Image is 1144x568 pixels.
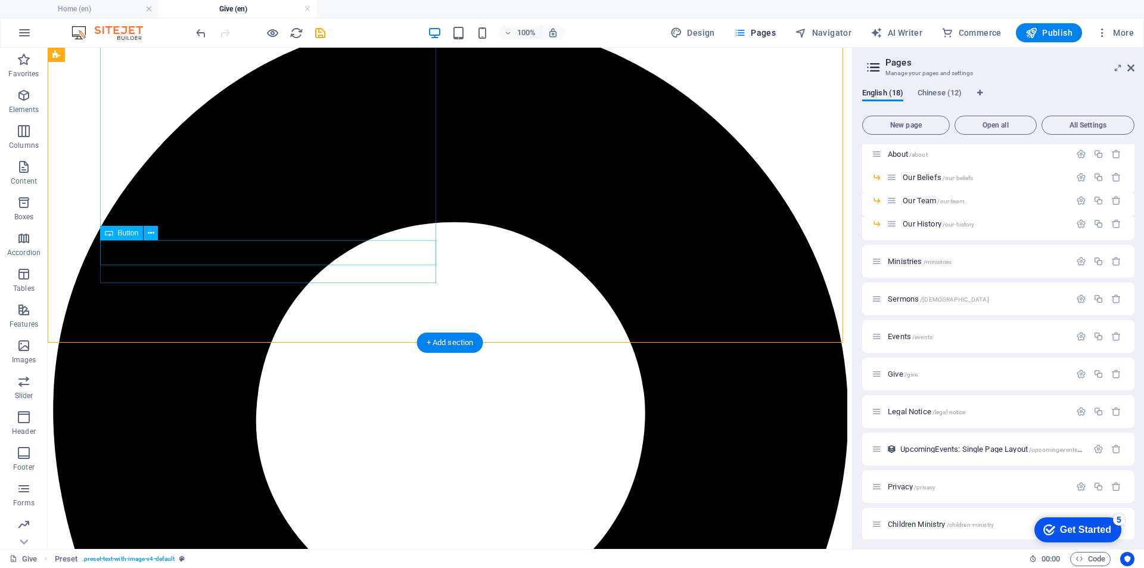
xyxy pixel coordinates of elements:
[1093,444,1103,454] div: Settings
[1111,256,1121,266] div: Remove
[7,248,41,257] p: Accordion
[888,520,994,529] span: Click to open page
[912,334,932,340] span: /events
[1111,294,1121,304] div: Remove
[10,319,38,329] p: Features
[7,534,40,544] p: Marketing
[888,370,918,378] span: Give
[670,27,715,39] span: Design
[1093,294,1103,304] div: Duplicate
[82,552,175,566] span: . preset-text-with-image-v4-default
[920,296,989,303] span: /[DEMOGRAPHIC_DATA]
[734,27,776,39] span: Pages
[15,391,33,401] p: Slider
[903,196,964,205] span: Click to open page
[900,445,1091,454] span: Click to open page
[888,332,932,341] span: Click to open page
[1029,446,1091,453] span: /upcomingevents-item
[1076,294,1086,304] div: Settings
[943,175,974,181] span: /our-beliefs
[937,198,964,204] span: /our-team
[1111,219,1121,229] div: Remove
[1111,172,1121,182] div: Remove
[1075,552,1105,566] span: Code
[13,463,35,472] p: Footer
[918,86,962,103] span: Chinese (12)
[1076,406,1086,417] div: Settings
[884,295,1070,303] div: Sermons/[DEMOGRAPHIC_DATA]
[1093,172,1103,182] div: Duplicate
[1016,23,1082,42] button: Publish
[924,259,952,265] span: /ministries
[1111,369,1121,379] div: Remove
[914,484,935,491] span: /privacy
[1093,331,1103,342] div: Duplicate
[1093,256,1103,266] div: Duplicate
[1093,149,1103,159] div: Duplicate
[955,116,1037,135] button: Open all
[313,26,327,40] button: save
[941,27,1002,39] span: Commerce
[947,522,994,528] span: /children-ministry
[12,355,36,365] p: Images
[888,150,928,159] span: Click to open page
[548,27,558,38] i: On resize automatically adjust zoom level to fit chosen device.
[884,257,1070,265] div: Ministries/ministries
[1111,406,1121,417] div: Remove
[118,229,139,237] span: Button
[1076,369,1086,379] div: Settings
[14,212,34,222] p: Boxes
[1076,195,1086,206] div: Settings
[517,26,536,40] h6: 100%
[862,116,950,135] button: New page
[932,409,966,415] span: /legal-notice
[790,23,856,42] button: Navigator
[69,26,158,40] img: Editor Logo
[885,68,1111,79] h3: Manage your pages and settings
[1076,172,1086,182] div: Settings
[1093,195,1103,206] div: Duplicate
[729,23,781,42] button: Pages
[884,483,1070,491] div: Privacy/privacy
[1042,552,1060,566] span: 00 00
[884,333,1070,340] div: Events/events
[1111,331,1121,342] div: Remove
[888,407,965,416] span: Click to open page
[289,26,303,40] button: reload
[899,197,1070,204] div: Our Team/our-team
[888,257,952,266] span: Click to open page
[871,27,922,39] span: AI Writer
[10,6,97,31] div: Get Started 5 items remaining, 0% complete
[885,57,1134,68] h2: Pages
[943,221,975,228] span: /our-history
[1120,552,1134,566] button: Usercentrics
[11,176,37,186] p: Content
[909,151,928,158] span: /about
[884,520,1070,528] div: Children Ministry/children-ministry
[1093,219,1103,229] div: Duplicate
[1047,122,1129,129] span: All Settings
[899,220,1070,228] div: Our History/our-history
[13,284,35,293] p: Tables
[666,23,720,42] div: Design (Ctrl+Alt+Y)
[795,27,851,39] span: Navigator
[897,445,1087,453] div: UpcomingEvents: Single Page Layout/upcomingevents-item
[1093,369,1103,379] div: Duplicate
[884,408,1070,415] div: Legal Notice/legal-notice
[888,482,935,491] span: Click to open page
[417,333,483,353] div: + Add section
[1025,27,1072,39] span: Publish
[194,26,208,40] button: undo
[1096,27,1134,39] span: More
[1050,554,1052,563] span: :
[666,23,720,42] button: Design
[35,13,86,24] div: Get Started
[158,2,317,15] h4: Give (en)
[313,26,327,40] i: Save (Ctrl+S)
[862,88,1134,111] div: Language Tabs
[1029,552,1061,566] h6: Session time
[179,555,185,562] i: This element is a customizable preset
[1076,256,1086,266] div: Settings
[1076,482,1086,492] div: Settings
[1111,482,1121,492] div: Remove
